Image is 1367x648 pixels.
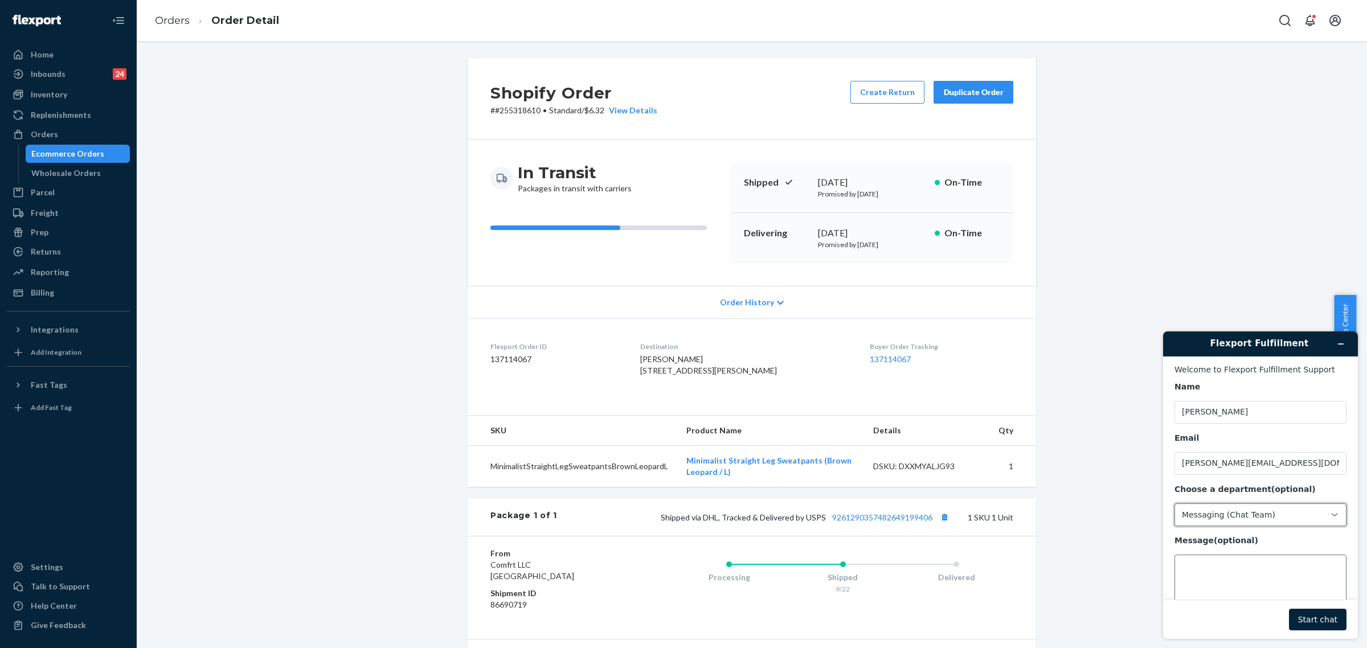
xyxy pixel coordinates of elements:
th: Details [864,416,989,446]
button: Open account menu [1324,9,1346,32]
div: Duplicate Order [943,87,1004,98]
span: • [543,105,547,115]
div: 9/22 [786,584,900,594]
img: Flexport logo [13,15,61,26]
button: Help Center [1334,295,1356,353]
button: Integrations [7,321,130,339]
a: Inventory [7,85,130,104]
div: Inventory [31,89,67,100]
div: Processing [672,572,786,583]
p: Delivering [744,227,809,240]
div: Home [31,49,54,60]
ol: breadcrumbs [146,4,288,38]
div: Reporting [31,266,69,278]
dt: From [490,548,627,559]
div: Add Fast Tag [31,403,72,412]
div: Prep [31,227,48,238]
button: Open notifications [1299,9,1321,32]
a: Replenishments [7,106,130,124]
dd: 86690719 [490,599,627,610]
p: On-Time [944,227,1000,240]
p: Shipped [744,176,809,189]
a: Settings [7,558,130,576]
a: Returns [7,243,130,261]
td: MinimalistStraightLegSweatpantsBrownLeopardL [468,446,677,487]
div: DSKU: DXXMYALJG93 [873,461,980,472]
div: 1 SKU 1 Unit [557,510,1013,524]
a: Home [7,46,130,64]
a: Orders [7,125,130,143]
div: Add Integration [31,347,81,357]
dd: 137114067 [490,354,622,365]
h2: Shopify Order [490,81,657,105]
a: 9261290357482649199406 [832,512,932,522]
a: Add Fast Tag [7,399,130,417]
a: Reporting [7,263,130,281]
a: Freight [7,204,130,222]
div: [DATE] [818,176,926,189]
a: Help Center [7,597,130,615]
dt: Destination [640,342,852,351]
a: Prep [7,223,130,241]
dt: Shipment ID [490,588,627,599]
div: Talk to Support [31,581,90,592]
div: Orders [31,129,58,140]
iframe: Find more information here [1154,322,1367,648]
div: Help Center [31,600,77,612]
button: View Details [604,105,657,116]
div: Shipped [786,572,900,583]
button: Talk to Support [7,577,130,596]
span: Standard [549,105,582,115]
th: Qty [989,416,1036,446]
div: Wholesale Orders [31,167,101,179]
div: Settings [31,561,63,573]
a: Add Integration [7,343,130,362]
td: 1 [989,446,1036,487]
a: Order Detail [211,14,279,27]
dt: Buyer Order Tracking [870,342,1013,351]
button: Duplicate Order [934,81,1013,104]
div: Ecommerce Orders [31,148,104,159]
a: Orders [155,14,190,27]
span: Shipped via DHL, Tracked & Delivered by USPS [661,512,952,522]
span: Order History [720,297,774,308]
div: 24 [113,68,126,80]
button: Give Feedback [7,616,130,634]
a: Parcel [7,183,130,202]
div: Freight [31,207,59,219]
a: Wholesale Orders [26,164,130,182]
div: Fast Tags [31,379,67,391]
div: Give Feedback [31,620,86,631]
button: Create Return [850,81,924,104]
div: Inbounds [31,68,66,80]
p: Promised by [DATE] [818,189,926,199]
button: Fast Tags [7,376,130,394]
div: Parcel [31,187,55,198]
span: Chat [25,8,48,18]
span: [PERSON_NAME] [STREET_ADDRESS][PERSON_NAME] [640,354,777,375]
p: Promised by [DATE] [818,240,926,249]
div: Replenishments [31,109,91,121]
th: SKU [468,416,677,446]
a: Ecommerce Orders [26,145,130,163]
div: Package 1 of 1 [490,510,557,524]
a: Inbounds24 [7,65,130,83]
dt: Flexport Order ID [490,342,622,351]
div: Returns [31,246,61,257]
a: Billing [7,284,130,302]
div: Integrations [31,324,79,335]
th: Product Name [677,416,864,446]
p: # #255318610 / $6.32 [490,105,657,116]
